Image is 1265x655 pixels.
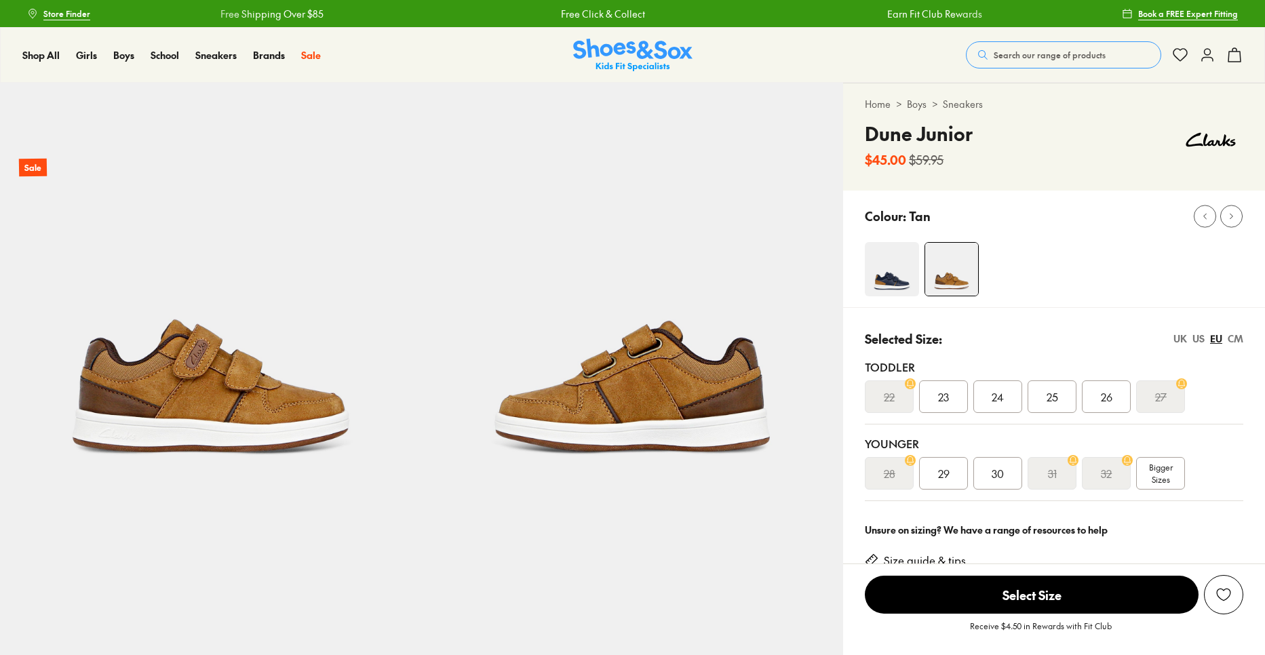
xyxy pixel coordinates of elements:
img: Dune Junior Tan [422,83,844,504]
s: 28 [884,465,895,481]
a: Boys [113,48,134,62]
div: CM [1228,332,1243,346]
a: Earn Fit Club Rewards [887,7,981,21]
s: 22 [884,389,895,405]
div: EU [1210,332,1222,346]
a: Girls [76,48,97,62]
s: $59.95 [909,151,943,169]
a: Shop All [22,48,60,62]
p: Receive $4.50 in Rewards with Fit Club [970,620,1112,644]
div: > > [865,97,1243,111]
span: 29 [938,465,950,481]
img: Dune Junior Tan [925,243,978,296]
div: Younger [865,435,1243,452]
b: $45.00 [865,151,906,169]
a: School [151,48,179,62]
a: Sneakers [943,97,983,111]
p: Tan [909,207,931,225]
a: Store Finder [27,1,90,26]
span: 23 [938,389,949,405]
span: 30 [992,465,1004,481]
div: UK [1173,332,1187,346]
span: 26 [1101,389,1112,405]
s: 31 [1048,465,1057,481]
div: Toddler [865,359,1243,375]
a: Sneakers [195,48,237,62]
span: Bigger Sizes [1149,461,1173,485]
s: 32 [1101,465,1112,481]
span: Select Size [865,576,1199,614]
img: SNS_Logo_Responsive.svg [573,39,693,72]
a: Brands [253,48,285,62]
div: US [1192,332,1205,346]
a: Boys [907,97,927,111]
a: Book a FREE Expert Fitting [1122,1,1238,26]
img: Vendor logo [1178,119,1243,160]
a: Free Click & Collect [560,7,644,21]
button: Search our range of products [966,41,1161,68]
span: Store Finder [43,7,90,20]
img: Dune Junior Navy [865,242,919,296]
p: Selected Size: [865,330,942,348]
button: Add to Wishlist [1204,575,1243,614]
p: Colour: [865,207,906,225]
a: Shoes & Sox [573,39,693,72]
span: 25 [1047,389,1058,405]
span: Book a FREE Expert Fitting [1138,7,1238,20]
h4: Dune Junior [865,119,973,148]
a: Home [865,97,891,111]
span: Search our range of products [994,49,1106,61]
span: 24 [992,389,1004,405]
div: Unsure on sizing? We have a range of resources to help [865,523,1243,537]
s: 27 [1155,389,1167,405]
a: Free Shipping Over $85 [220,7,323,21]
p: Sale [19,159,47,177]
a: Size guide & tips [884,553,966,568]
button: Select Size [865,575,1199,614]
a: Sale [301,48,321,62]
